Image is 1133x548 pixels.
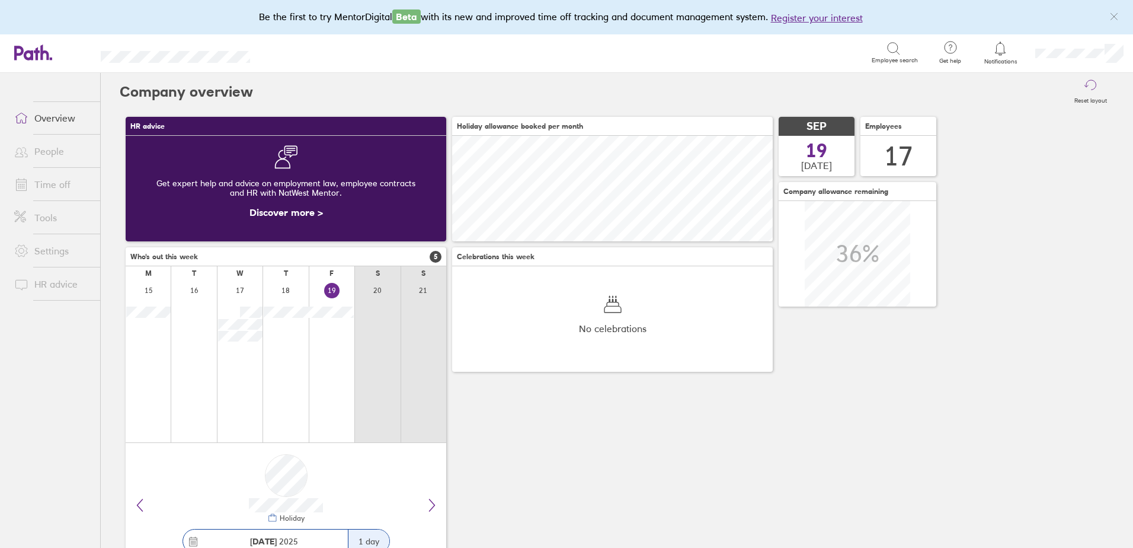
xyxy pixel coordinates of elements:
div: S [421,269,425,278]
a: Overview [5,106,100,130]
label: Reset layout [1067,94,1114,104]
a: Settings [5,239,100,263]
a: Tools [5,206,100,230]
span: [DATE] [801,160,832,171]
span: Company allowance remaining [783,187,888,196]
div: M [145,269,152,278]
h2: Company overview [120,73,253,111]
span: Beta [392,9,421,24]
button: Register your interest [771,11,863,25]
div: S [376,269,380,278]
span: No celebrations [579,323,646,334]
span: Get help [931,58,969,65]
strong: [DATE] [250,536,277,547]
a: Discover more > [249,206,323,218]
div: W [236,269,244,278]
span: Employees [865,122,902,130]
div: Get expert help and advice on employment law, employee contracts and HR with NatWest Mentor. [135,169,437,207]
div: F [329,269,334,278]
span: 5 [430,251,441,263]
div: Holiday [277,514,305,522]
span: HR advice [130,122,165,130]
div: 17 [884,141,913,171]
a: HR advice [5,272,100,296]
span: 2025 [250,537,298,546]
span: SEP [806,120,827,133]
span: Notifications [981,58,1020,65]
div: T [284,269,288,278]
span: Holiday allowance booked per month [457,122,583,130]
span: Celebrations this week [457,253,535,261]
a: Time off [5,173,100,196]
a: People [5,139,100,163]
span: Employee search [872,57,918,64]
a: Notifications [981,40,1020,65]
span: Who's out this week [130,253,198,261]
div: Search [282,47,312,58]
div: T [192,269,196,278]
button: Reset layout [1067,73,1114,111]
div: Be the first to try MentorDigital with its new and improved time off tracking and document manage... [259,9,875,25]
span: 19 [806,141,827,160]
